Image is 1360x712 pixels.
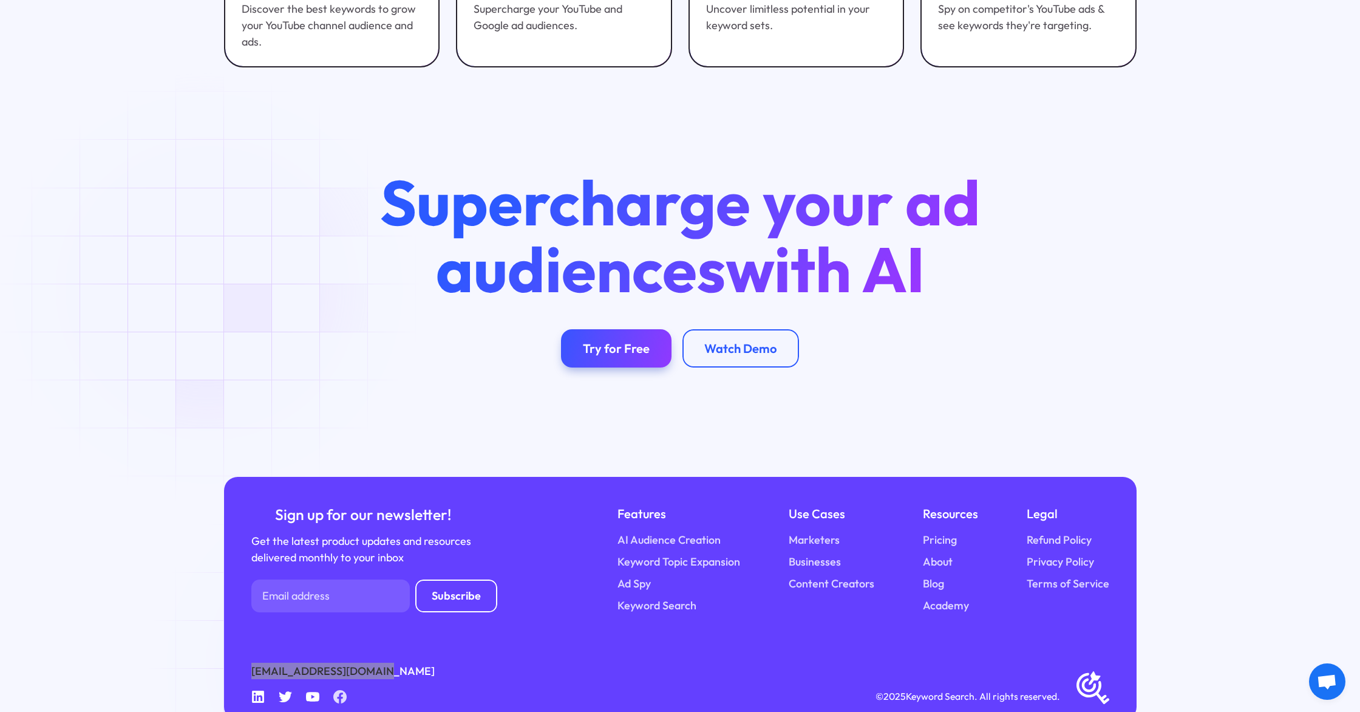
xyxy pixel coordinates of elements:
[352,169,1008,302] h2: Supercharge your ad audiences
[789,575,874,592] a: Content Creators
[251,580,497,612] form: Newsletter Form
[789,504,874,524] div: Use Cases
[726,229,925,309] span: with AI
[704,341,777,356] div: Watch Demo
[923,532,957,548] a: Pricing
[251,580,410,612] input: Email address
[617,504,740,524] div: Features
[789,532,840,548] a: Marketers
[251,533,475,566] div: Get the latest product updates and resources delivered monthly to your inbox
[1027,553,1094,570] a: Privacy Policy
[617,553,740,570] a: Keyword Topic Expansion
[617,597,696,614] a: Keyword Search
[251,663,435,679] a: [EMAIL_ADDRESS][DOMAIN_NAME]
[875,689,1060,704] div: © Keyword Search. All rights reserved.
[789,553,841,570] a: Businesses
[251,504,475,525] div: Sign up for our newsletter!
[1027,575,1109,592] a: Terms of Service
[561,329,671,368] a: Try for Free
[923,553,953,570] a: About
[617,575,651,592] a: Ad Spy
[242,1,423,50] div: Discover the best keywords to grow your YouTube channel audience and ads.
[1309,663,1345,700] a: Open chat
[883,690,906,702] span: 2025
[474,1,654,33] div: Supercharge your YouTube and Google ad audiences.
[1027,532,1092,548] a: Refund Policy
[1027,504,1109,524] div: Legal
[583,341,650,356] div: Try for Free
[706,1,887,33] div: Uncover limitless potential in your keyword sets.
[415,580,497,612] input: Subscribe
[923,504,978,524] div: Resources
[923,597,969,614] a: Academy
[682,329,799,368] a: Watch Demo
[938,1,1119,33] div: Spy on competitor's YouTube ads & see keywords they're targeting.
[923,575,944,592] a: Blog
[617,532,721,548] a: AI Audience Creation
